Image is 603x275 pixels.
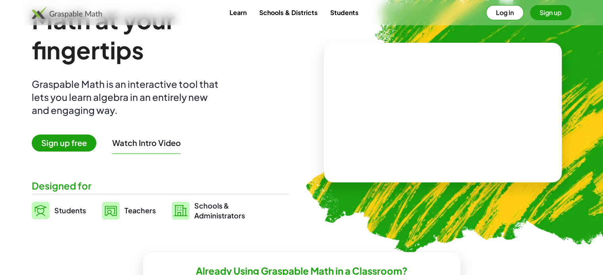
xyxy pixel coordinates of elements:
[324,5,364,20] a: Students
[54,206,86,215] span: Students
[172,202,190,220] img: svg%3e
[223,5,253,20] a: Learn
[383,83,502,142] video: What is this? This is dynamic math notation. Dynamic math notation plays a central role in how Gr...
[32,5,284,65] h1: Math at your fingertips
[32,201,86,220] a: Students
[194,201,245,220] span: Schools & Administrators
[124,206,156,215] span: Teachers
[32,202,50,219] img: svg%3e
[102,201,156,220] a: Teachers
[102,202,120,220] img: svg%3e
[253,5,324,20] a: Schools & Districts
[32,179,289,192] div: Designed for
[32,78,222,117] div: Graspable Math is an interactive tool that lets you learn algebra in an entirely new and engaging...
[172,201,245,220] a: Schools &Administrators
[530,5,571,20] button: Sign up
[486,5,524,20] button: Log in
[112,138,181,148] button: Watch Intro Video
[32,135,96,152] span: Sign up free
